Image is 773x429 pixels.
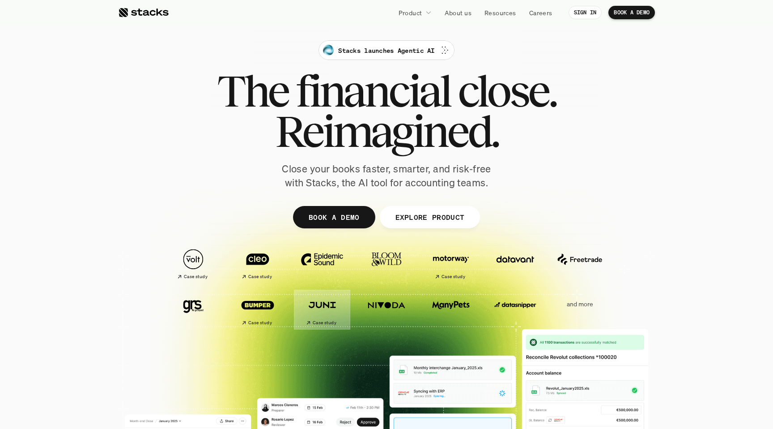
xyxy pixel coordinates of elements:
[423,245,479,283] a: Case study
[338,46,434,55] p: Stacks launches Agentic AI
[529,8,552,17] p: Careers
[184,274,208,279] h2: Case study
[106,207,145,214] a: Privacy Policy
[166,245,221,283] a: Case study
[552,300,607,308] p: and more
[458,71,556,111] span: close.
[569,6,602,19] a: SIGN IN
[319,40,454,60] a: Stacks launches Agentic AI
[248,274,272,279] h2: Case study
[293,206,375,228] a: BOOK A DEMO
[614,9,650,16] p: BOOK A DEMO
[309,210,360,223] p: BOOK A DEMO
[294,290,350,329] a: Case study
[296,71,450,111] span: financial
[275,111,498,151] span: Reimagined.
[217,71,288,111] span: The
[479,4,522,21] a: Resources
[230,245,285,283] a: Case study
[445,8,471,17] p: About us
[399,8,422,17] p: Product
[484,8,516,17] p: Resources
[230,290,285,329] a: Case study
[248,320,272,326] h2: Case study
[395,210,464,223] p: EXPLORE PRODUCT
[574,9,597,16] p: SIGN IN
[442,274,465,279] h2: Case study
[379,206,480,228] a: EXPLORE PRODUCT
[439,4,477,21] a: About us
[313,320,336,326] h2: Case study
[524,4,558,21] a: Careers
[608,6,655,19] a: BOOK A DEMO
[275,162,498,190] p: Close your books faster, smarter, and risk-free with Stacks, the AI tool for accounting teams.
